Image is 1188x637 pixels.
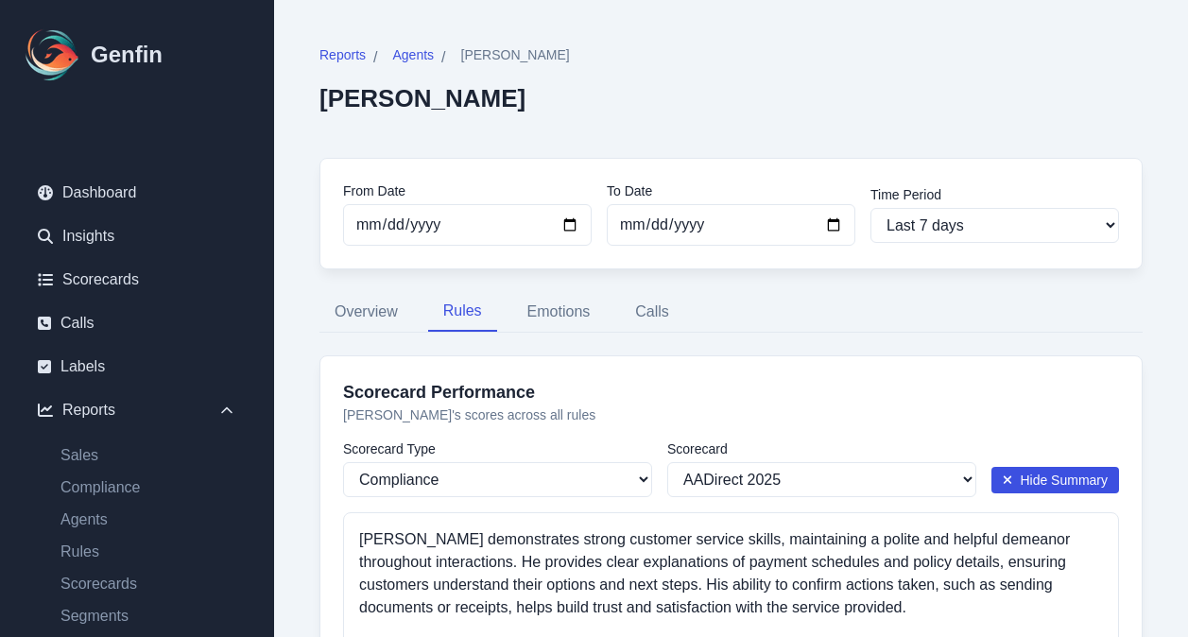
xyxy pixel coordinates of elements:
[23,304,251,342] a: Calls
[45,508,251,531] a: Agents
[441,46,445,69] span: /
[343,181,592,200] label: From Date
[23,174,251,212] a: Dashboard
[1020,471,1108,490] span: Hide Summary
[319,45,366,64] span: Reports
[620,292,684,332] button: Calls
[23,217,251,255] a: Insights
[512,292,606,332] button: Emotions
[319,84,570,112] h2: [PERSON_NAME]
[373,46,377,69] span: /
[607,181,855,200] label: To Date
[461,45,570,64] span: [PERSON_NAME]
[23,348,251,386] a: Labels
[319,292,413,332] button: Overview
[319,45,366,69] a: Reports
[343,405,1119,424] p: [PERSON_NAME] 's scores across all rules
[392,45,434,69] a: Agents
[428,292,497,332] button: Rules
[45,444,251,467] a: Sales
[45,605,251,628] a: Segments
[991,467,1119,493] button: Hide Summary
[91,40,163,70] h1: Genfin
[45,476,251,499] a: Compliance
[23,391,251,429] div: Reports
[343,439,652,458] label: Scorecard Type
[392,45,434,64] span: Agents
[23,25,83,85] img: Logo
[870,185,1119,204] label: Time Period
[45,541,251,563] a: Rules
[23,261,251,299] a: Scorecards
[343,379,1119,405] h3: Scorecard Performance
[667,439,976,458] label: Scorecard
[45,573,251,595] a: Scorecards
